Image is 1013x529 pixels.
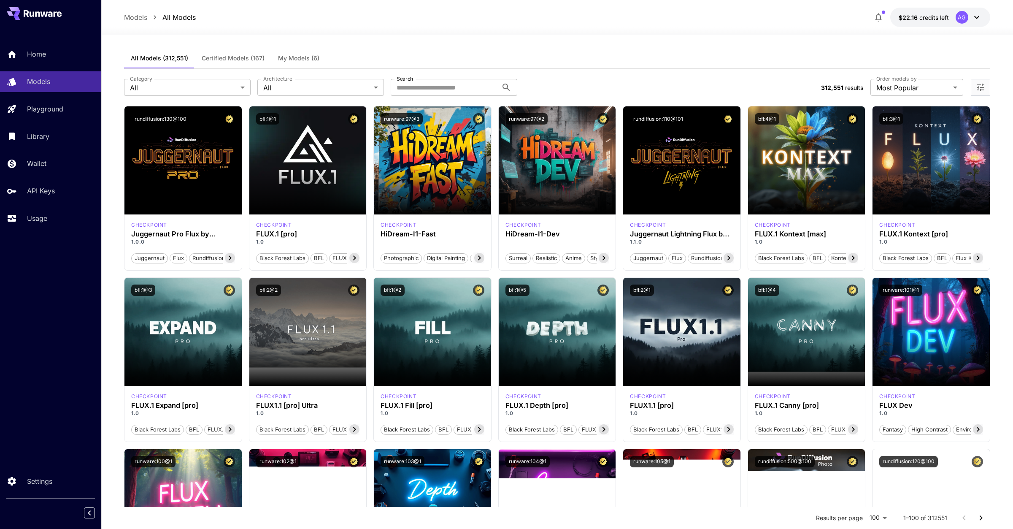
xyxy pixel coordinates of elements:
[131,221,167,229] div: FLUX.1 D
[424,254,468,263] span: Digital Painting
[809,424,826,435] button: BFL
[952,252,991,263] button: Flux Kontext
[755,230,859,238] h3: FLUX.1 Kontext [max]
[311,424,327,435] button: BFL
[381,393,416,400] div: fluxpro
[257,426,308,434] span: Black Forest Labs
[311,426,327,434] span: BFL
[27,131,49,141] p: Library
[27,104,63,114] p: Playground
[847,456,858,467] button: Certified Model – Vetted for best performance and includes a commercial license.
[205,426,264,434] span: FLUX.1 Expand [pro]
[473,113,484,125] button: Certified Model – Vetted for best performance and includes a commercial license.
[131,230,235,238] h3: Juggernaut Pro Flux by RunDiffusion
[131,285,155,296] button: bfl:1@3
[899,13,949,22] div: $22.16119
[132,254,167,263] span: juggernaut
[348,456,359,467] button: Certified Model – Vetted for best performance and includes a commercial license.
[348,113,359,125] button: Certified Model – Vetted for best performance and includes a commercial license.
[470,254,502,263] span: Cinematic
[506,254,530,263] span: Surreal
[630,285,654,296] button: bfl:2@1
[908,424,951,435] button: High Contrast
[630,113,686,125] button: rundiffusion:110@101
[505,221,541,229] div: HiDream Dev
[562,254,585,263] span: Anime
[879,456,938,467] button: rundiffusion:120@100
[170,252,187,263] button: flux
[381,221,416,229] div: HiDream Fast
[847,285,858,296] button: Certified Model – Vetted for best performance and includes a commercial license.
[381,401,484,410] h3: FLUX.1 Fill [pro]
[473,285,484,296] button: Certified Model – Vetted for best performance and includes a commercial license.
[470,252,502,263] button: Cinematic
[186,424,203,435] button: BFL
[533,254,560,263] span: Realistic
[311,254,327,263] span: BFL
[703,426,744,434] span: FLUX1.1 [pro]
[630,221,666,229] div: FLUX.1 D
[256,456,300,467] button: runware:102@1
[755,252,808,263] button: Black Forest Labs
[755,113,779,125] button: bfl:4@1
[879,393,915,400] p: checkpoint
[257,254,308,263] span: Black Forest Labs
[879,424,906,435] button: Fantasy
[722,285,734,296] button: Certified Model – Vetted for best performance and includes a commercial license.
[132,426,184,434] span: Black Forest Labs
[256,410,360,417] p: 1.0
[972,113,983,125] button: Certified Model – Vetted for best performance and includes a commercial license.
[934,254,950,263] span: BFL
[845,84,863,91] span: results
[130,83,237,93] span: All
[473,456,484,467] button: Certified Model – Vetted for best performance and includes a commercial license.
[256,221,292,229] p: checkpoint
[630,401,734,410] h3: FLUX1.1 [pro]
[424,252,468,263] button: Digital Painting
[256,401,360,410] h3: FLUX1.1 [pro] Ultra
[505,285,529,296] button: bfl:1@5
[630,238,734,246] p: 1.1.0
[27,76,50,87] p: Models
[256,230,360,238] div: FLUX.1 [pro]
[816,514,863,522] p: Results per page
[27,476,52,486] p: Settings
[278,54,319,62] span: My Models (6)
[204,424,265,435] button: FLUX.1 Expand [pro]
[381,410,484,417] p: 1.0
[256,252,309,263] button: Black Forest Labs
[755,285,779,296] button: bfl:1@4
[908,426,951,434] span: High Contrast
[505,424,558,435] button: Black Forest Labs
[810,254,826,263] span: BFL
[505,401,609,410] div: FLUX.1 Depth [pro]
[755,424,808,435] button: Black Forest Labs
[224,456,235,467] button: Certified Model – Vetted for best performance and includes a commercial license.
[435,424,452,435] button: BFL
[124,12,147,22] a: Models
[186,426,202,434] span: BFL
[755,221,791,229] div: FLUX.1 Kontext [max]
[879,221,915,229] div: FLUX.1 Kontext [pro]
[684,424,701,435] button: BFL
[397,75,413,82] label: Search
[809,252,826,263] button: BFL
[755,254,807,263] span: Black Forest Labs
[124,12,196,22] nav: breadcrumb
[560,426,576,434] span: BFL
[532,252,560,263] button: Realistic
[587,254,613,263] span: Stylized
[27,213,47,223] p: Usage
[953,254,991,263] span: Flux Kontext
[189,252,229,263] button: rundiffusion
[755,393,791,400] p: checkpoint
[505,221,541,229] p: checkpoint
[560,424,577,435] button: BFL
[879,230,983,238] div: FLUX.1 Kontext [pro]
[84,507,95,518] button: Collapse sidebar
[348,285,359,296] button: Certified Model – Vetted for best performance and includes a commercial license.
[903,514,947,522] p: 1–100 of 312551
[189,254,228,263] span: rundiffusion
